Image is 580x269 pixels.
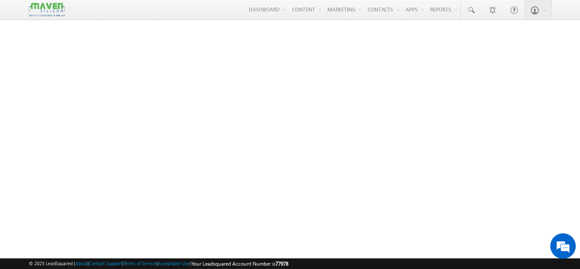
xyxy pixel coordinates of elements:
[158,261,190,266] a: Acceptable Use
[191,261,288,267] span: Your Leadsquared Account Number is
[29,260,288,268] span: © 2025 LeadSquared | | | | |
[89,261,122,266] a: Contact Support
[29,2,65,17] img: Custom Logo
[75,261,87,266] a: About
[124,261,157,266] a: Terms of Service
[276,261,288,267] span: 77978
